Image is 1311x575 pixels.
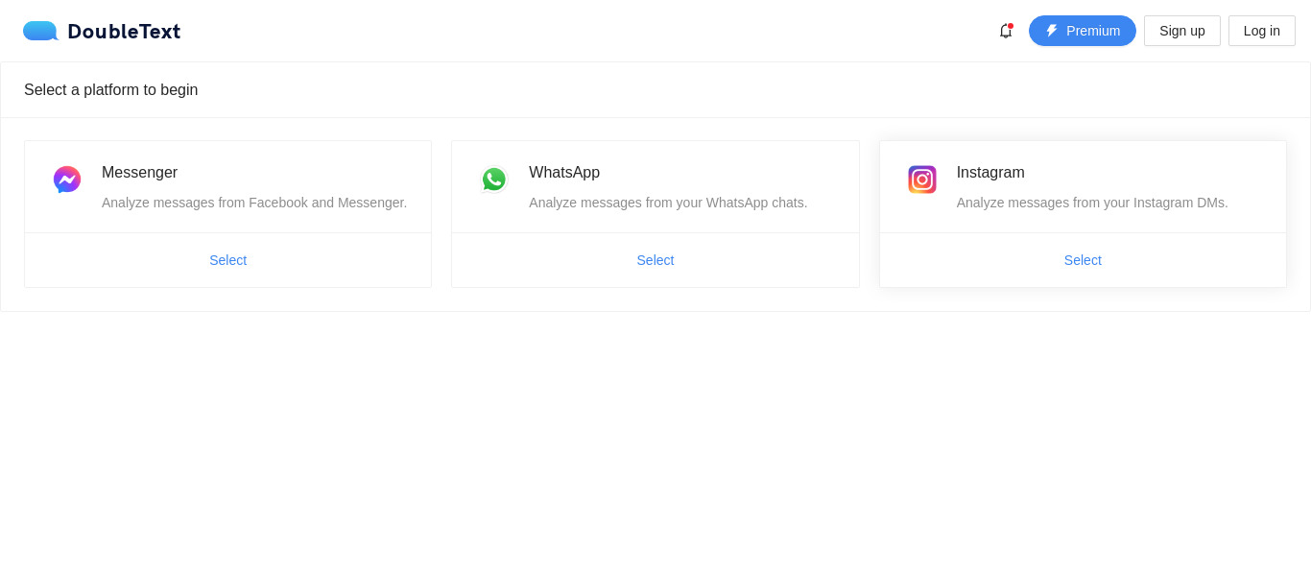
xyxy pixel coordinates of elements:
[102,160,408,184] div: Messenger
[879,140,1287,288] a: InstagramAnalyze messages from your Instagram DMs.Select
[23,21,67,40] img: logo
[194,245,262,276] button: Select
[48,160,86,199] img: messenger.png
[1228,15,1296,46] button: Log in
[23,21,181,40] div: DoubleText
[1144,15,1220,46] button: Sign up
[622,245,690,276] button: Select
[903,160,942,199] img: instagram.png
[1029,15,1136,46] button: thunderboltPremium
[529,164,600,180] span: WhatsApp
[1244,20,1280,41] span: Log in
[1159,20,1204,41] span: Sign up
[637,250,675,271] span: Select
[1045,24,1059,39] span: thunderbolt
[23,21,181,40] a: logoDoubleText
[957,192,1263,213] div: Analyze messages from your Instagram DMs.
[451,140,859,288] a: WhatsAppAnalyze messages from your WhatsApp chats.Select
[24,62,1287,117] div: Select a platform to begin
[1049,245,1117,276] button: Select
[102,192,408,213] div: Analyze messages from Facebook and Messenger.
[475,160,513,199] img: whatsapp.png
[24,140,432,288] a: MessengerAnalyze messages from Facebook and Messenger.Select
[529,192,835,213] div: Analyze messages from your WhatsApp chats.
[1064,250,1102,271] span: Select
[1066,20,1120,41] span: Premium
[990,15,1021,46] button: bell
[957,164,1025,180] span: Instagram
[209,250,247,271] span: Select
[991,23,1020,38] span: bell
